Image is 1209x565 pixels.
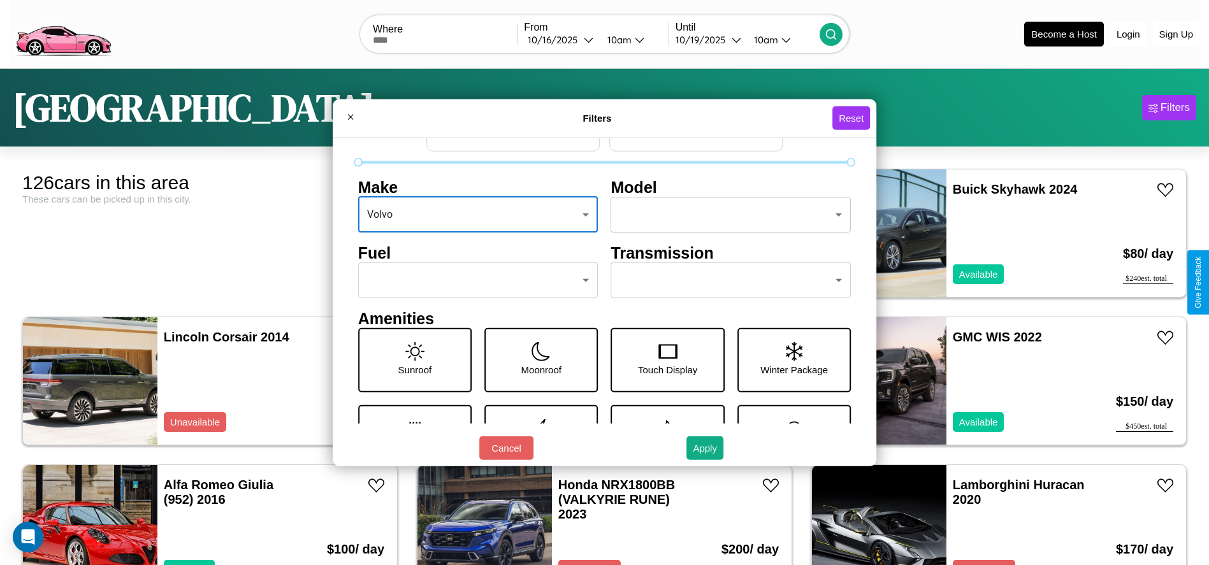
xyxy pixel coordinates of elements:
button: Reset [832,106,870,130]
h4: Model [611,178,851,196]
button: Filters [1142,95,1196,120]
button: Login [1110,22,1147,46]
p: Touch Display [638,361,697,378]
label: From [524,22,668,33]
div: Give Feedback [1194,257,1203,308]
div: $ 450 est. total [1116,422,1173,432]
div: Open Intercom Messenger [13,522,43,552]
a: Alfa Romeo Giulia (952) 2016 [164,478,273,506]
p: Unavailable [170,413,220,431]
img: logo [10,6,117,59]
a: GMC WIS 2022 [953,330,1042,344]
div: Volvo [358,196,598,232]
a: Buick Skyhawk 2024 [953,182,1078,196]
p: Sunroof [398,361,432,378]
div: 10am [748,34,781,46]
div: $ 240 est. total [1123,274,1173,284]
button: 10am [597,33,668,46]
div: 10 / 19 / 2025 [676,34,732,46]
div: These cars can be picked up in this city. [22,194,398,204]
div: Filters [1161,101,1190,114]
div: 10am [601,34,635,46]
h4: Make [358,178,598,196]
h1: [GEOGRAPHIC_DATA] [13,82,375,134]
h4: Amenities [358,309,851,327]
p: Available [959,413,998,431]
button: Apply [686,436,723,460]
p: Moonroof [521,361,561,378]
a: Lincoln Corsair 2014 [164,330,289,344]
div: 10 / 16 / 2025 [528,34,584,46]
h3: $ 150 / day [1116,382,1173,422]
button: 10/16/2025 [524,33,597,46]
label: Where [373,24,517,35]
a: Lamborghini Huracan 2020 [953,478,1085,506]
h3: $ 80 / day [1123,234,1173,274]
button: Cancel [479,436,533,460]
h4: Transmission [611,243,851,262]
div: 126 cars in this area [22,172,398,194]
button: Become a Host [1024,22,1104,46]
p: Available [959,266,998,283]
button: 10am [744,33,820,46]
a: Honda NRX1800BB (VALKYRIE RUNE) 2023 [558,478,675,521]
h4: Fuel [358,243,598,262]
h4: Filters [362,113,832,124]
p: Winter Package [760,361,828,378]
button: Sign Up [1153,22,1199,46]
label: Until [676,22,820,33]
